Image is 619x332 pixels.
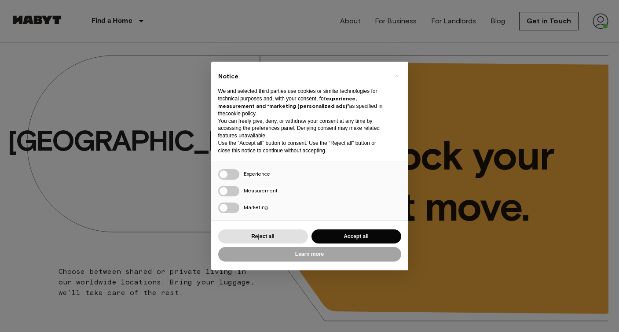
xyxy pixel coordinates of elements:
p: We and selected third parties use cookies or similar technologies for technical purposes and, wit... [218,88,387,117]
span: × [395,70,398,81]
p: Use the “Accept all” button to consent. Use the “Reject all” button or close this notice to conti... [218,140,387,155]
h2: Notice [218,72,387,81]
p: You can freely give, deny, or withdraw your consent at any time by accessing the preferences pane... [218,118,387,140]
span: Experience [244,170,270,177]
strong: experience, measurement and “marketing (personalized ads)” [218,95,357,109]
button: Learn more [218,247,401,262]
span: Measurement [244,187,278,194]
a: cookie policy [225,111,255,117]
button: Close this notice [390,69,404,83]
button: Accept all [311,229,401,244]
span: Marketing [244,204,268,210]
button: Reject all [218,229,308,244]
